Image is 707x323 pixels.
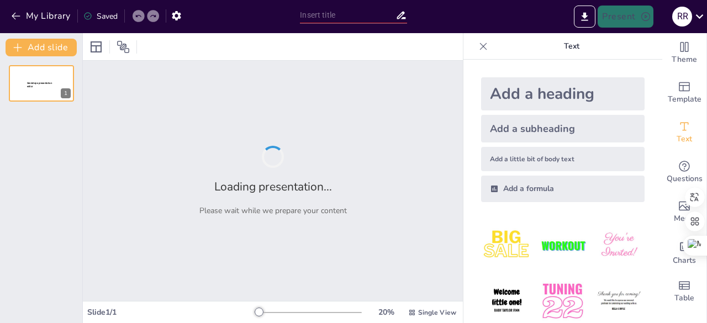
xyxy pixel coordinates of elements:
[87,307,256,317] div: Slide 1 / 1
[668,93,701,105] span: Template
[8,7,75,25] button: My Library
[83,11,118,22] div: Saved
[214,179,332,194] h2: Loading presentation...
[87,38,105,56] div: Layout
[481,220,532,271] img: 1.jpeg
[300,7,395,23] input: Insert title
[537,220,588,271] img: 2.jpeg
[674,292,694,304] span: Table
[9,65,74,102] div: 1
[662,232,706,272] div: Add charts and graphs
[677,133,692,145] span: Text
[418,308,456,317] span: Single View
[662,152,706,192] div: Get real-time input from your audience
[662,272,706,311] div: Add a table
[481,176,645,202] div: Add a formula
[673,255,696,267] span: Charts
[574,6,595,28] button: Export to PowerPoint
[593,220,645,271] img: 3.jpeg
[662,192,706,232] div: Add images, graphics, shapes or video
[373,307,399,317] div: 20 %
[667,173,703,185] span: Questions
[662,113,706,152] div: Add text boxes
[662,33,706,73] div: Change the overall theme
[27,82,52,88] span: Sendsteps presentation editor
[662,73,706,113] div: Add ready made slides
[481,77,645,110] div: Add a heading
[598,6,653,28] button: Present
[199,205,347,216] p: Please wait while we prepare your content
[672,54,697,66] span: Theme
[672,7,692,27] div: R R
[6,39,77,56] button: Add slide
[481,115,645,142] div: Add a subheading
[61,88,71,98] div: 1
[492,33,651,60] p: Text
[117,40,130,54] span: Position
[672,6,692,28] button: R R
[481,147,645,171] div: Add a little bit of body text
[674,213,695,225] span: Media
